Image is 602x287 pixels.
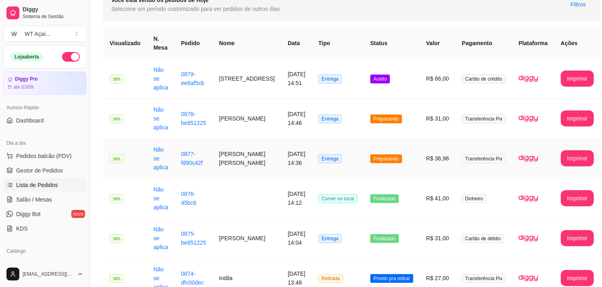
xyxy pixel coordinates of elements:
[462,234,504,243] span: Cartão de débito
[23,271,74,277] span: [EMAIL_ADDRESS][DOMAIN_NAME]
[174,28,212,59] th: Pedido
[181,191,196,206] a: 0876-45bc6
[3,72,87,95] a: Diggy Proaté 03/09
[3,164,87,177] a: Gestor de Pedidos
[561,150,594,166] button: Imprimir
[519,188,539,208] img: diggy
[154,106,168,131] a: Não se aplica
[312,28,364,59] th: Tipo
[3,101,87,114] div: Acesso Rápido
[62,52,80,62] button: Alterar Status
[281,139,312,179] td: [DATE] 14:36
[147,28,175,59] th: N. Mesa
[213,218,281,258] td: [PERSON_NAME]
[3,26,87,42] button: Select a team
[318,194,357,203] span: Comer no local
[16,225,28,233] span: KDS
[110,194,124,203] span: sim
[364,28,420,59] th: Status
[25,30,50,38] div: WT Açaí ...
[110,75,124,83] span: sim
[213,28,281,59] th: Nome
[519,148,539,168] img: diggy
[181,151,203,166] a: 0877-fd90c42f
[154,186,168,210] a: Não se aplica
[561,71,594,87] button: Imprimir
[3,179,87,191] a: Lista de Pedidos
[318,75,342,83] span: Entrega
[16,116,44,125] span: Dashboard
[23,6,83,13] span: Diggy
[3,208,87,220] a: Diggy Botnovo
[3,3,87,23] a: DiggySistema de Gestão
[281,218,312,258] td: [DATE] 14:04
[213,139,281,179] td: [PERSON_NAME] [PERSON_NAME]
[154,67,168,91] a: Não se aplica
[154,226,168,250] a: Não se aplica
[370,75,390,83] span: Aceito
[10,52,44,61] div: Loja aberta
[3,150,87,162] button: Pedidos balcão (PDV)
[281,59,312,99] td: [DATE] 14:51
[16,166,63,175] span: Gestor de Pedidos
[154,146,168,171] a: Não se aplica
[16,195,52,204] span: Salão / Mesas
[455,28,512,59] th: Pagamento
[462,75,505,83] span: Cartão de crédito
[462,114,506,123] span: Transferência Pix
[181,270,204,286] a: 0874-dfc00dec
[420,179,456,218] td: R$ 41,00
[16,152,72,160] span: Pedidos balcão (PDV)
[519,69,539,89] img: diggy
[318,114,342,123] span: Entrega
[370,154,402,163] span: Preparando
[512,28,554,59] th: Plataforma
[110,154,124,163] span: sim
[519,108,539,129] img: diggy
[3,114,87,127] a: Dashboard
[16,260,39,268] span: Produtos
[281,179,312,218] td: [DATE] 14:12
[110,114,124,123] span: sim
[3,137,87,150] div: Dia a dia
[213,59,281,99] td: [STREET_ADDRESS]
[3,258,87,270] a: Produtos
[281,99,312,139] td: [DATE] 14:46
[23,13,83,20] span: Sistema de Gestão
[110,274,124,283] span: sim
[462,274,506,283] span: Transferência Pix
[561,110,594,127] button: Imprimir
[561,270,594,286] button: Imprimir
[15,76,38,82] article: Diggy Pro
[462,194,486,203] span: Dinheiro
[16,210,41,218] span: Diggy Bot
[554,28,601,59] th: Ações
[16,181,58,189] span: Lista de Pedidos
[13,84,33,90] article: até 03/09
[420,139,456,179] td: R$ 36,98
[370,234,399,243] span: Finalizado
[110,234,124,243] span: sim
[370,114,402,123] span: Preparando
[111,4,280,13] span: Selecione um período customizado para ver pedidos de outros dias
[561,190,594,206] button: Imprimir
[420,59,456,99] td: R$ 66,00
[10,30,18,38] span: W
[181,111,206,126] a: 0878-be851225
[420,28,456,59] th: Valor
[281,28,312,59] th: Data
[370,194,399,203] span: Finalizado
[318,234,342,243] span: Entrega
[318,154,342,163] span: Entrega
[3,245,87,258] div: Catálogo
[462,154,506,163] span: Transferência Pix
[181,231,206,246] a: 0875-be851225
[420,218,456,258] td: R$ 31,00
[3,193,87,206] a: Salão / Mesas
[420,99,456,139] td: R$ 31,00
[103,28,147,59] th: Visualizado
[318,274,343,283] span: Retirada
[519,228,539,248] img: diggy
[561,230,594,246] button: Imprimir
[3,264,87,284] button: [EMAIL_ADDRESS][DOMAIN_NAME]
